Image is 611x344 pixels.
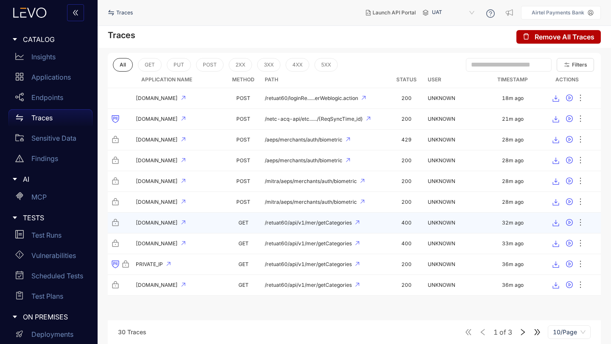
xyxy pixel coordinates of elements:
span: GET [238,282,249,288]
button: Filters [557,58,594,72]
span: swap [108,9,116,16]
span: swap [15,114,24,122]
span: GET [238,240,249,247]
button: double-left [67,4,84,21]
span: UNKNOWN [428,157,455,164]
a: Test Runs [8,227,92,247]
p: Test Plans [31,292,63,300]
span: play-circle [566,240,573,247]
button: ellipsis [576,112,585,126]
span: ellipsis [576,156,585,166]
span: POST [236,178,250,184]
button: ellipsis [576,216,585,230]
a: Sensitive Data [8,130,92,150]
button: ellipsis [576,92,585,105]
span: 30 Traces [118,328,146,336]
button: ellipsis [576,195,585,209]
div: 36m ago [502,261,524,267]
span: ellipsis [576,177,585,186]
span: UNKNOWN [428,219,455,226]
span: play-circle [566,261,573,268]
span: caret-right [12,36,18,42]
p: Deployments [31,330,73,338]
button: ellipsis [576,154,585,167]
div: AI [5,170,92,188]
span: ellipsis [576,135,585,145]
h4: Traces [108,30,135,40]
button: 2XX [229,58,252,72]
span: [DOMAIN_NAME] [136,241,178,247]
td: 200 [388,275,424,296]
span: double-right [533,328,541,336]
div: TESTS [5,209,92,227]
div: 28m ago [502,137,524,143]
th: Method [225,72,261,88]
span: UNKNOWN [428,240,455,247]
p: Vulnerabilities [31,252,76,259]
a: Vulnerabilities [8,247,92,267]
span: caret-right [12,314,18,320]
span: TESTS [23,214,86,222]
span: [DOMAIN_NAME] [136,116,178,122]
p: Insights [31,53,56,61]
div: 18m ago [502,95,524,101]
span: GET [238,261,249,267]
a: MCP [8,189,92,209]
div: 28m ago [502,178,524,184]
span: ellipsis [576,218,585,228]
span: UNKNOWN [428,178,455,184]
button: Launch API Portal [359,6,423,19]
div: CATALOG [5,31,92,48]
span: /retuat60/api/v1/mer/getCategories [265,241,352,247]
span: play-circle [566,219,573,227]
th: Application Name [108,72,225,88]
th: Status [388,72,424,88]
span: ON PREMISES [23,313,86,321]
th: Actions [533,72,601,88]
button: ellipsis [576,237,585,250]
p: Airtel Payments Bank [532,10,584,16]
span: [DOMAIN_NAME] [136,282,178,288]
span: 4XX [292,62,303,68]
span: AI [23,175,86,183]
a: Scheduled Tests [8,267,92,288]
button: 5XX [314,58,338,72]
span: UNKNOWN [428,116,455,122]
th: Timestamp [492,72,533,88]
span: caret-right [12,176,18,182]
span: [DOMAIN_NAME] [136,158,178,164]
div: 36m ago [502,282,524,288]
span: POST [236,95,250,101]
p: Test Runs [31,231,62,239]
div: 32m ago [502,220,524,226]
span: UNKNOWN [428,136,455,143]
button: play-circle [563,258,576,271]
td: 200 [388,192,424,213]
button: 4XX [286,58,309,72]
button: PUT [167,58,191,72]
span: UNKNOWN [428,199,455,205]
button: ellipsis [576,175,585,188]
span: 3 [508,328,512,336]
button: All [113,58,133,72]
div: 28m ago [502,199,524,205]
span: [DOMAIN_NAME] [136,137,178,143]
td: 400 [388,213,424,233]
span: POST [203,62,217,68]
button: deleteRemove All Traces [516,30,601,44]
span: caret-right [12,215,18,221]
span: CATALOG [23,36,86,43]
button: ellipsis [576,278,585,292]
span: 10/Page [553,326,586,338]
button: play-circle [563,278,576,292]
div: 28m ago [502,158,524,164]
span: All [120,62,126,68]
button: play-circle [563,237,576,250]
span: Traces [116,10,133,16]
span: ellipsis [576,280,585,290]
button: play-circle [563,133,576,147]
div: 33m ago [502,241,524,247]
td: 200 [388,88,424,109]
span: of [493,328,512,336]
span: play-circle [566,157,573,164]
